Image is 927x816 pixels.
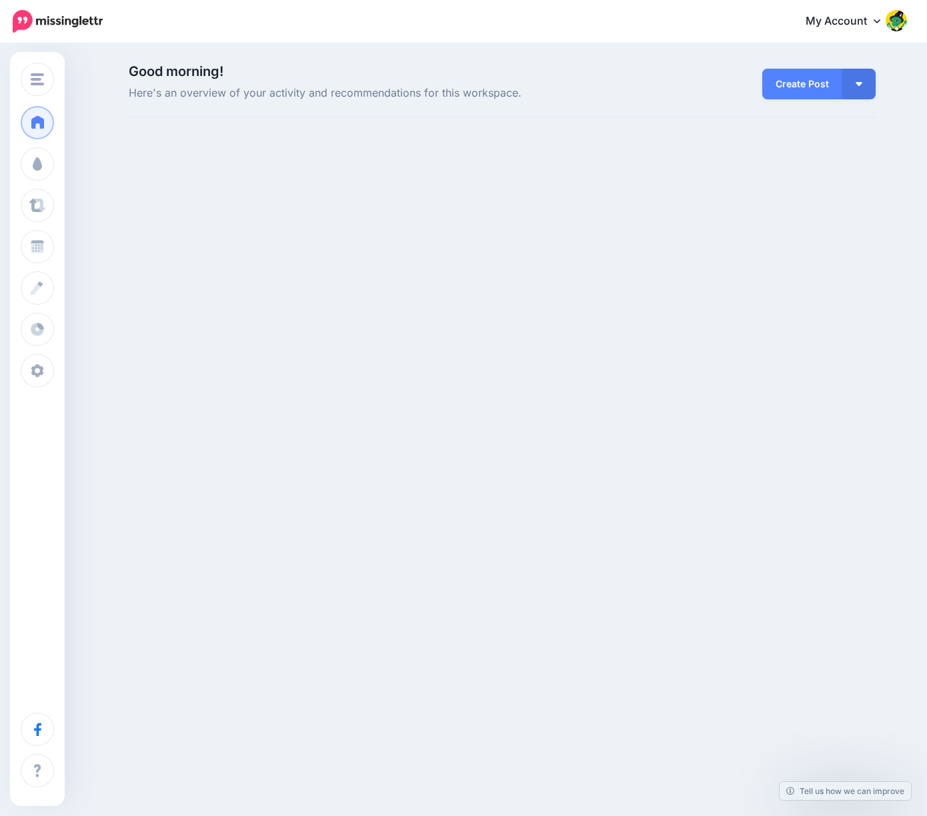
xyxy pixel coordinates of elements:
[13,10,103,33] img: Missinglettr
[792,5,907,38] a: My Account
[31,73,44,85] img: menu.png
[856,82,862,86] img: arrow-down-white.png
[780,782,911,800] a: Tell us how we can improve
[129,63,223,79] span: Good morning!
[762,69,842,99] a: Create Post
[129,85,620,102] span: Here's an overview of your activity and recommendations for this workspace.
